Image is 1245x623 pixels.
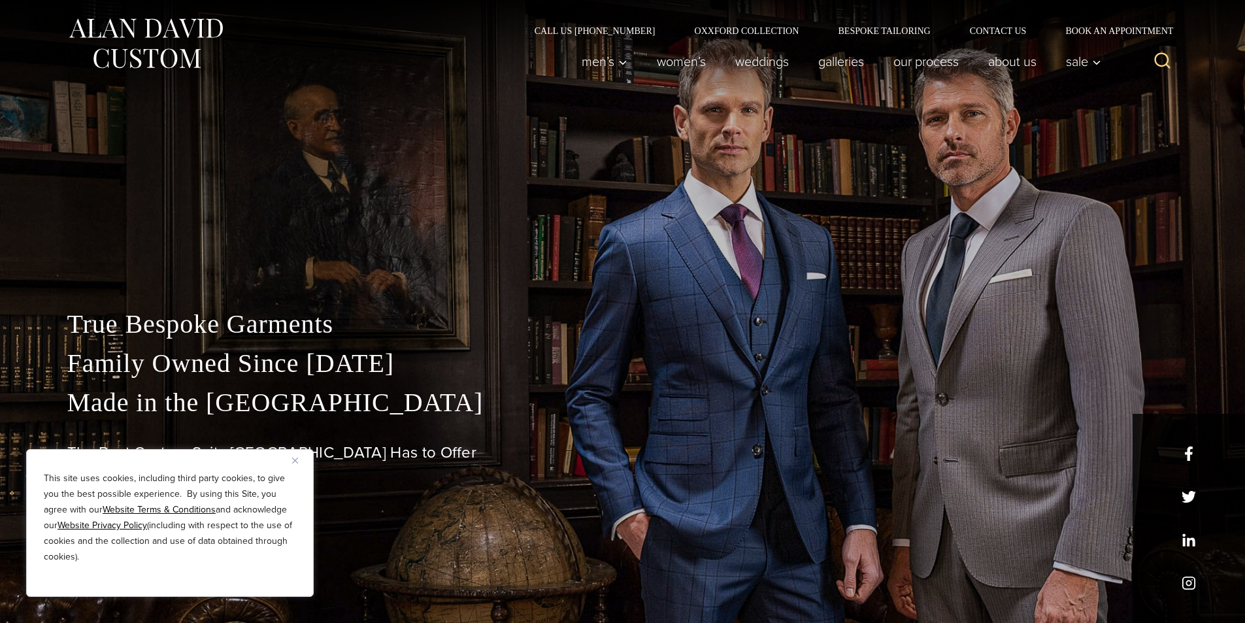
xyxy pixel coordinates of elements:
[642,48,720,75] a: Women’s
[803,48,878,75] a: Galleries
[515,26,675,35] a: Call Us [PHONE_NUMBER]
[878,48,973,75] a: Our Process
[1066,55,1101,68] span: Sale
[567,48,1108,75] nav: Primary Navigation
[67,305,1178,422] p: True Bespoke Garments Family Owned Since [DATE] Made in the [GEOGRAPHIC_DATA]
[973,48,1051,75] a: About Us
[1046,26,1178,35] a: Book an Appointment
[67,14,224,73] img: Alan David Custom
[515,26,1178,35] nav: Secondary Navigation
[44,471,296,565] p: This site uses cookies, including third party cookies, to give you the best possible experience. ...
[950,26,1046,35] a: Contact Us
[674,26,818,35] a: Oxxford Collection
[67,443,1178,462] h1: The Best Custom Suits [GEOGRAPHIC_DATA] Has to Offer
[292,452,308,468] button: Close
[1147,46,1178,77] button: View Search Form
[292,458,298,463] img: Close
[818,26,950,35] a: Bespoke Tailoring
[58,518,147,532] a: Website Privacy Policy
[103,503,216,516] a: Website Terms & Conditions
[582,55,627,68] span: Men’s
[720,48,803,75] a: weddings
